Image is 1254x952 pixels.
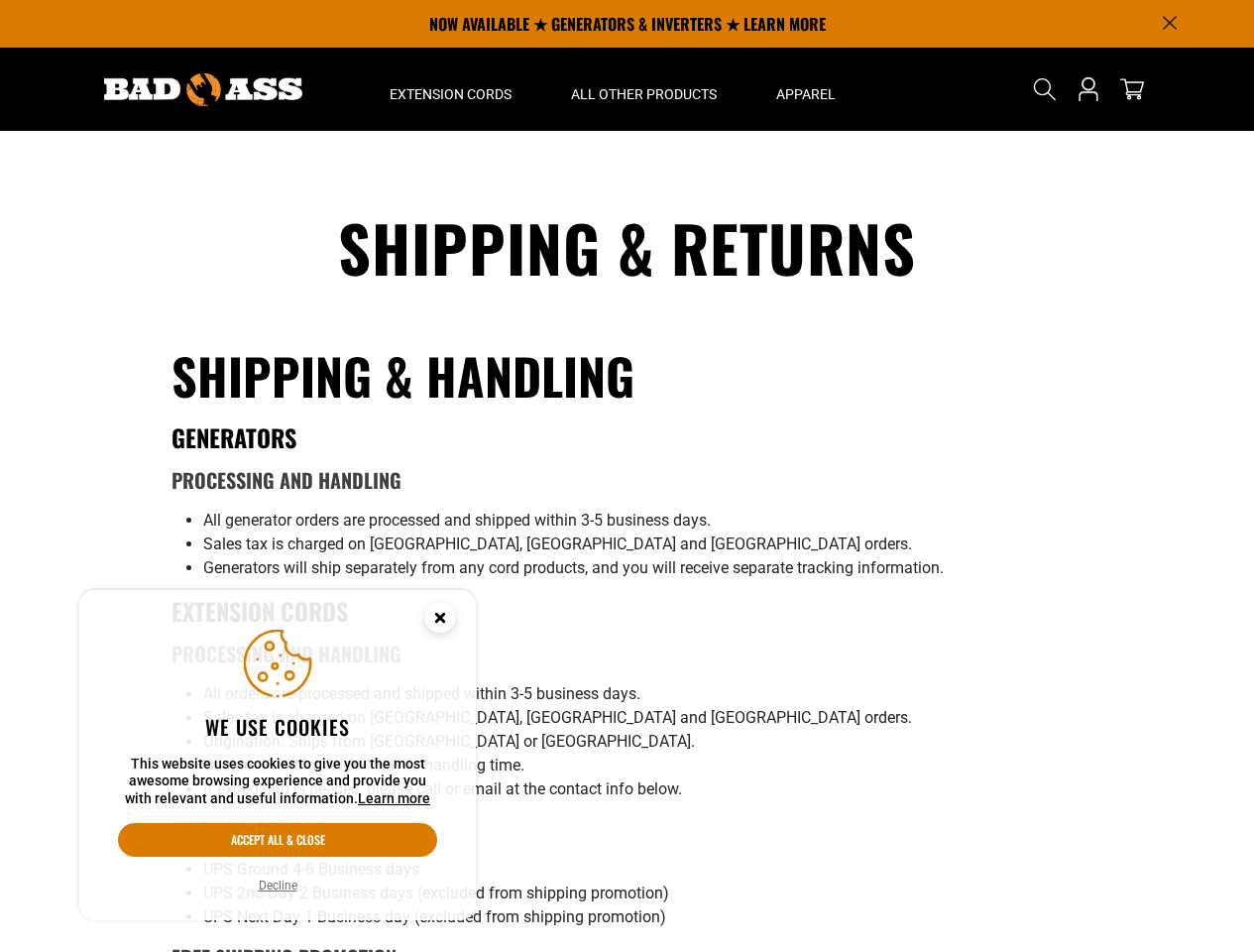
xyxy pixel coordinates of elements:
summary: All Other Products [541,48,746,131]
span: Extension Cords [390,85,512,103]
span: All generator orders are processed and shipped within 3-5 business days. [203,511,711,530]
span: Sales tax is charged on [GEOGRAPHIC_DATA], [GEOGRAPHIC_DATA] and [GEOGRAPHIC_DATA] orders. [203,535,912,553]
li: Generators will ship separately from any cord products, and you will receive separate tracking in... [203,556,1083,580]
span: All Other Products [571,85,717,103]
h1: Shipping & Returns [171,206,1083,289]
h2: We use cookies [118,714,437,740]
strong: Processing and Handling [171,465,401,495]
summary: Extension Cords [360,48,541,131]
strong: Shipping & Handling [171,338,634,412]
span: UPS Next Day 1 Business day (excluded from shipping promotion) [203,907,666,926]
aside: Cookie Consent [79,590,476,921]
img: Bad Ass Extension Cords [104,73,302,106]
p: This website uses cookies to give you the most awesome browsing experience and provide you with r... [118,756,437,808]
span: Sales tax is charged on [GEOGRAPHIC_DATA], [GEOGRAPHIC_DATA] and [GEOGRAPHIC_DATA] orders. [203,708,912,727]
button: Decline [253,876,303,895]
summary: Search [1029,73,1061,105]
a: Learn more [358,790,430,806]
strong: GENERATORS [171,419,296,455]
button: Accept all & close [118,823,437,857]
summary: Apparel [746,48,865,131]
span: Apparel [776,85,836,103]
